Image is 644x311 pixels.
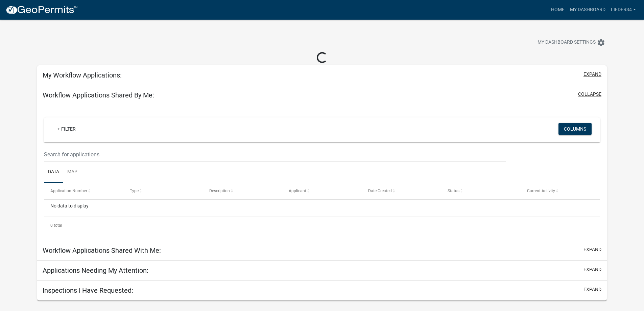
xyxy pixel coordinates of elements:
[43,91,154,99] h5: Workflow Applications Shared By Me:
[43,71,122,79] h5: My Workflow Applications:
[43,286,133,294] h5: Inspections I Have Requested:
[44,161,63,183] a: Data
[130,188,139,193] span: Type
[37,105,607,241] div: collapse
[583,71,601,78] button: expand
[289,188,306,193] span: Applicant
[538,39,596,47] span: My Dashboard Settings
[548,3,567,16] a: Home
[52,123,81,135] a: + Filter
[63,161,81,183] a: Map
[448,188,459,193] span: Status
[567,3,608,16] a: My Dashboard
[583,266,601,273] button: expand
[44,217,600,234] div: 0 total
[558,123,592,135] button: Columns
[50,188,87,193] span: Application Number
[608,3,639,16] a: Lieder34
[44,183,123,199] datatable-header-cell: Application Number
[532,36,611,49] button: My Dashboard Settingssettings
[362,183,441,199] datatable-header-cell: Date Created
[527,188,555,193] span: Current Activity
[43,266,148,274] h5: Applications Needing My Attention:
[209,188,230,193] span: Description
[520,183,600,199] datatable-header-cell: Current Activity
[583,286,601,293] button: expand
[44,200,600,217] div: No data to display
[368,188,392,193] span: Date Created
[123,183,203,199] datatable-header-cell: Type
[44,148,505,161] input: Search for applications
[441,183,520,199] datatable-header-cell: Status
[203,183,282,199] datatable-header-cell: Description
[282,183,362,199] datatable-header-cell: Applicant
[578,91,601,98] button: collapse
[43,246,161,254] h5: Workflow Applications Shared With Me:
[597,39,605,47] i: settings
[583,246,601,253] button: expand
